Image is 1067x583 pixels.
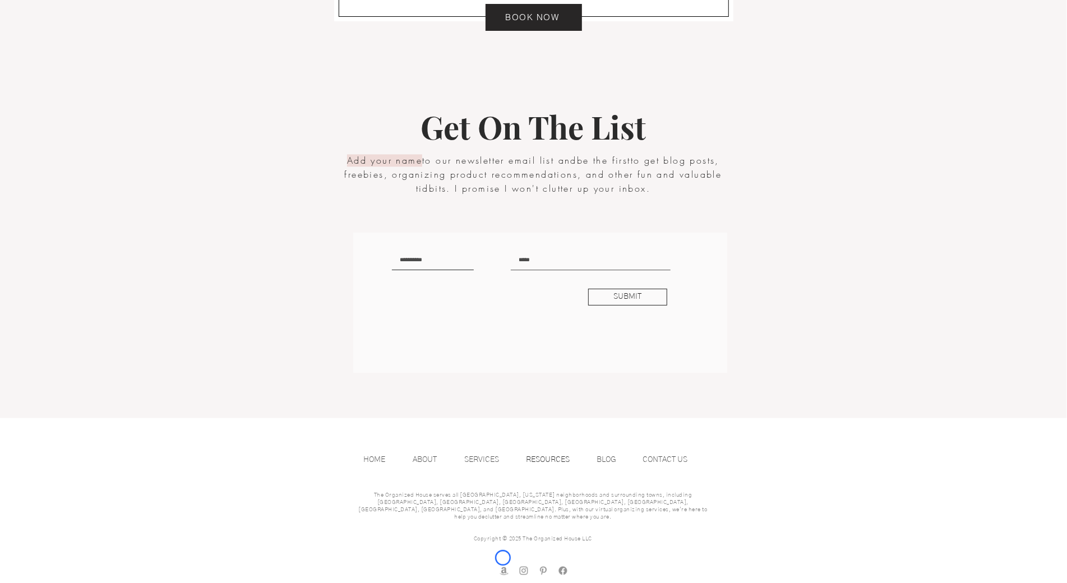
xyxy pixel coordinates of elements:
img: Pinterest [538,565,549,576]
p: SERVICES [459,451,505,468]
img: facebook [557,565,569,576]
span: Get On The List [421,105,646,147]
p: ABOUT [408,451,443,468]
button: SUBMIT [588,289,667,306]
nav: Site [358,451,709,468]
a: BOOK NOW [486,4,582,31]
span: to our newsletter email list and to get blog posts, freebies, organizing product recommendations,... [345,154,722,195]
img: Instagram [518,565,529,576]
p: CONTACT US [638,451,694,468]
p: BLOG [592,451,622,468]
a: ABOUT [408,451,459,468]
a: SERVICES [459,451,521,468]
span: Add your name [347,154,422,166]
a: BLOG [592,451,638,468]
img: amazon store front [498,565,510,576]
span: SUBMIT [613,291,641,303]
a: CONTACT US [638,451,709,468]
a: HOME [358,451,408,468]
span: The Organized House serves all [GEOGRAPHIC_DATA], [US_STATE] neighborhoods and surrounding towns,... [359,492,708,520]
span: BOOK NOW [506,12,560,22]
ul: Social Bar [498,565,569,576]
p: HOME [358,451,391,468]
p: RESOURCES [521,451,576,468]
a: RESOURCES [521,451,592,468]
span: be the first [577,154,631,166]
span: Copyright © 2025 The Organized House LLC [474,536,592,542]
